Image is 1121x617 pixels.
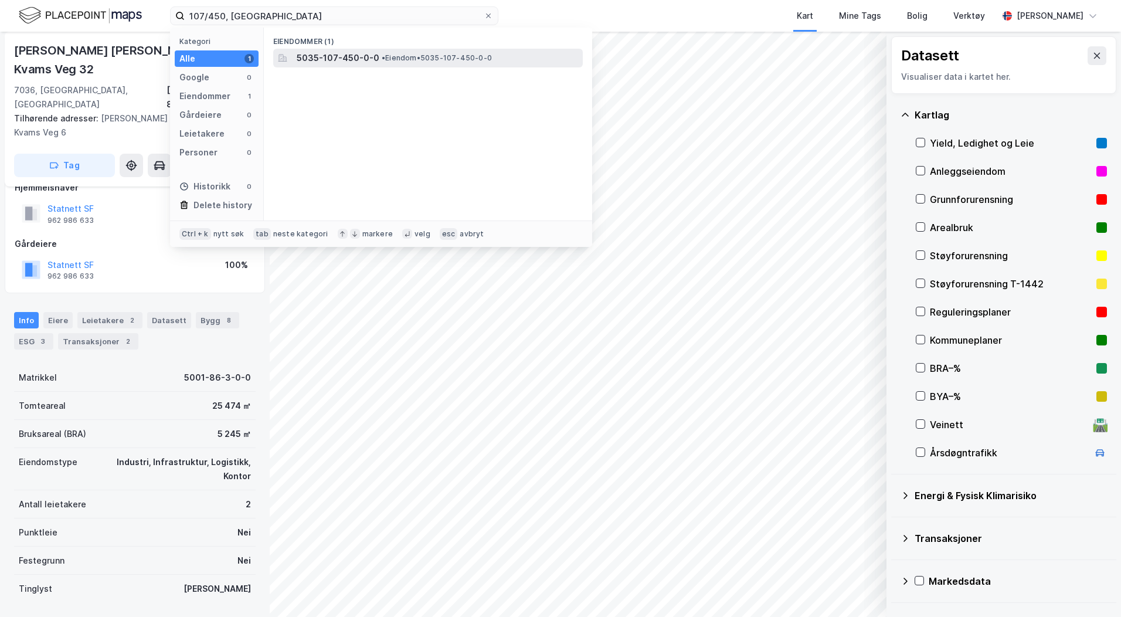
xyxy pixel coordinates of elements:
[839,9,881,23] div: Mine Tags
[43,312,73,328] div: Eiere
[14,154,115,177] button: Tag
[253,228,271,240] div: tab
[126,314,138,326] div: 2
[1062,561,1121,617] iframe: Chat Widget
[440,228,458,240] div: esc
[244,54,254,63] div: 1
[930,164,1092,178] div: Anleggseiendom
[264,28,592,49] div: Eiendommer (1)
[297,51,379,65] span: 5035-107-450-0-0
[179,37,259,46] div: Kategori
[179,108,222,122] div: Gårdeiere
[223,314,235,326] div: 8
[179,70,209,84] div: Google
[179,89,230,103] div: Eiendommer
[1062,561,1121,617] div: Kontrollprogram for chat
[147,312,191,328] div: Datasett
[237,554,251,568] div: Nei
[901,46,959,65] div: Datasett
[901,70,1106,84] div: Visualiser data i kartet her.
[15,237,255,251] div: Gårdeiere
[930,389,1092,404] div: BYA–%
[244,91,254,101] div: 1
[184,582,251,596] div: [PERSON_NAME]
[19,455,77,469] div: Eiendomstype
[19,497,86,511] div: Antall leietakere
[915,108,1107,122] div: Kartlag
[225,258,248,272] div: 100%
[915,531,1107,545] div: Transaksjoner
[907,9,928,23] div: Bolig
[362,229,393,239] div: markere
[14,41,237,79] div: [PERSON_NAME] [PERSON_NAME] Kvams Veg 32
[47,216,94,225] div: 962 986 633
[167,83,256,111] div: [GEOGRAPHIC_DATA], 86/3
[19,554,64,568] div: Festegrunn
[179,52,195,66] div: Alle
[415,229,430,239] div: velg
[930,361,1092,375] div: BRA–%
[19,5,142,26] img: logo.f888ab2527a4732fd821a326f86c7f29.svg
[19,427,86,441] div: Bruksareal (BRA)
[179,127,225,141] div: Leietakere
[246,497,251,511] div: 2
[77,312,142,328] div: Leietakere
[212,399,251,413] div: 25 474 ㎡
[382,53,492,63] span: Eiendom • 5035-107-450-0-0
[237,526,251,540] div: Nei
[930,249,1092,263] div: Støyforurensning
[196,312,239,328] div: Bygg
[37,335,49,347] div: 3
[953,9,985,23] div: Verktøy
[179,145,218,160] div: Personer
[797,9,813,23] div: Kart
[930,333,1092,347] div: Kommuneplaner
[91,455,251,483] div: Industri, Infrastruktur, Logistikk, Kontor
[1017,9,1083,23] div: [PERSON_NAME]
[460,229,484,239] div: avbryt
[930,418,1088,432] div: Veinett
[1092,417,1108,432] div: 🛣️
[244,182,254,191] div: 0
[122,335,134,347] div: 2
[47,272,94,281] div: 962 986 633
[14,111,246,140] div: [PERSON_NAME] [PERSON_NAME] Kvams Veg 6
[14,312,39,328] div: Info
[179,228,211,240] div: Ctrl + k
[19,399,66,413] div: Tomteareal
[213,229,244,239] div: nytt søk
[185,7,484,25] input: Søk på adresse, matrikkel, gårdeiere, leietakere eller personer
[58,333,138,350] div: Transaksjoner
[929,574,1107,588] div: Markedsdata
[244,129,254,138] div: 0
[14,113,101,123] span: Tilhørende adresser:
[218,427,251,441] div: 5 245 ㎡
[19,371,57,385] div: Matrikkel
[273,229,328,239] div: neste kategori
[19,582,52,596] div: Tinglyst
[930,446,1088,460] div: Årsdøgntrafikk
[244,73,254,82] div: 0
[382,53,385,62] span: •
[15,181,255,195] div: Hjemmelshaver
[184,371,251,385] div: 5001-86-3-0-0
[244,148,254,157] div: 0
[244,110,254,120] div: 0
[193,198,252,212] div: Delete history
[930,192,1092,206] div: Grunnforurensning
[14,83,167,111] div: 7036, [GEOGRAPHIC_DATA], [GEOGRAPHIC_DATA]
[930,221,1092,235] div: Arealbruk
[179,179,230,194] div: Historikk
[915,489,1107,503] div: Energi & Fysisk Klimarisiko
[930,305,1092,319] div: Reguleringsplaner
[19,526,57,540] div: Punktleie
[930,277,1092,291] div: Støyforurensning T-1442
[14,333,53,350] div: ESG
[930,136,1092,150] div: Yield, Ledighet og Leie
